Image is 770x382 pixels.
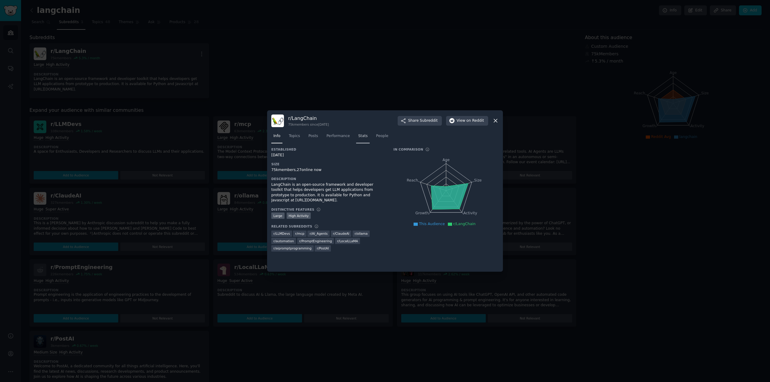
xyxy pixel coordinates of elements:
span: on Reddit [467,118,484,124]
span: r/ LocalLLaMA [337,239,358,243]
a: People [374,131,390,144]
span: r/ mcp [295,231,304,236]
tspan: Age [442,158,450,162]
h3: Description [271,177,385,181]
span: Info [273,133,280,139]
img: LangChain [271,115,284,127]
span: r/ AI_Agents [310,231,328,236]
span: Stats [358,133,368,139]
h3: In Comparison [393,147,423,151]
span: r/LangChain [453,222,476,226]
h3: Established [271,147,385,151]
div: [DATE] [271,153,385,158]
span: r/ ollama [355,231,368,236]
h3: r/ LangChain [288,115,329,121]
span: People [376,133,388,139]
h3: Distinctive Features [271,207,314,212]
span: r/ PromptEngineering [299,239,332,243]
span: This Audience [419,222,445,226]
span: View [457,118,484,124]
div: 75k members since [DATE] [288,122,329,127]
div: 75k members, 27 online now [271,167,385,173]
a: Stats [356,131,370,144]
div: LangChain is an open-source framework and developer toolkit that helps developers get LLM applica... [271,182,385,203]
a: Topics [287,131,302,144]
button: ShareSubreddit [398,116,442,126]
span: r/ automation [273,239,294,243]
span: Posts [308,133,318,139]
div: Large [271,212,285,219]
button: Viewon Reddit [446,116,488,126]
span: Topics [289,133,300,139]
a: Posts [306,131,320,144]
tspan: Reach [407,178,418,182]
a: Performance [324,131,352,144]
span: r/ LLMDevs [273,231,290,236]
h3: Size [271,162,385,166]
span: Performance [326,133,350,139]
a: Info [271,131,282,144]
span: Share [408,118,438,124]
div: High Activity [287,212,311,219]
span: r/ PostAI [317,246,329,250]
span: r/ ClaudeAI [333,231,350,236]
span: r/ aipromptprogramming [273,246,312,250]
tspan: Growth [415,211,429,215]
tspan: Size [474,178,482,182]
span: Subreddit [420,118,438,124]
tspan: Activity [464,211,477,215]
h3: Related Subreddits [271,224,312,228]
